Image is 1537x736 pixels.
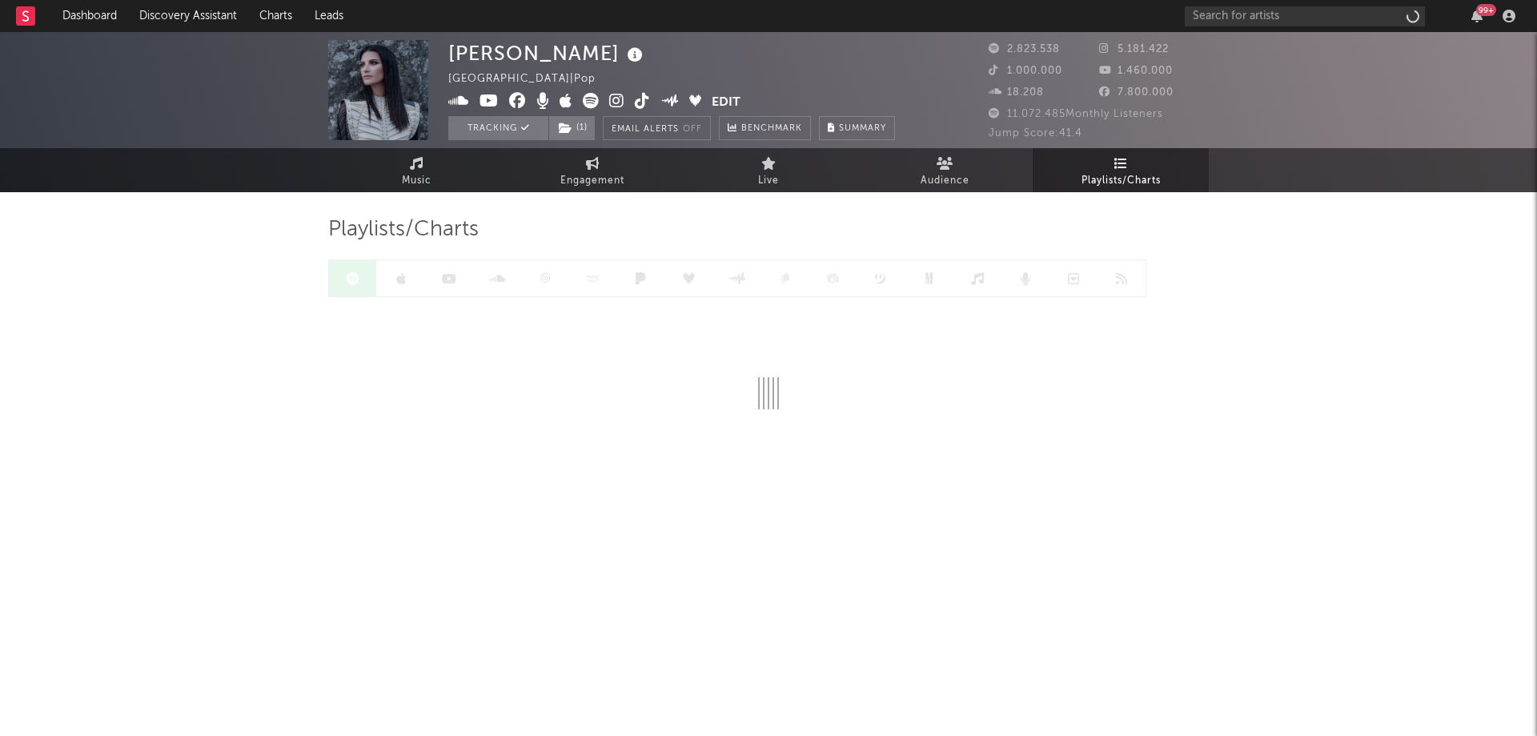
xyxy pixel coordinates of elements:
span: Engagement [560,171,624,191]
a: Engagement [504,148,680,192]
input: Search for artists [1185,6,1425,26]
a: Live [680,148,857,192]
button: 99+ [1471,10,1483,22]
a: Benchmark [719,116,811,140]
span: Playlists/Charts [1082,171,1161,191]
em: Off [683,125,702,134]
span: 11.072.485 Monthly Listeners [989,109,1163,119]
a: Music [328,148,504,192]
div: [PERSON_NAME] [448,40,647,66]
span: 5.181.422 [1099,44,1169,54]
button: Edit [712,93,740,113]
div: [GEOGRAPHIC_DATA] | Pop [448,70,614,89]
button: Tracking [448,116,548,140]
span: 7.800.000 [1099,87,1174,98]
span: 1.460.000 [1099,66,1173,76]
span: Jump Score: 41.4 [989,128,1082,139]
span: 1.000.000 [989,66,1062,76]
span: Audience [921,171,969,191]
span: Music [402,171,431,191]
button: Email AlertsOff [603,116,711,140]
span: 2.823.538 [989,44,1060,54]
button: (1) [549,116,595,140]
a: Audience [857,148,1033,192]
span: Summary [839,124,886,133]
span: Playlists/Charts [328,220,479,239]
span: Benchmark [741,119,802,139]
div: 99 + [1476,4,1496,16]
span: ( 1 ) [548,116,596,140]
span: Live [758,171,779,191]
a: Playlists/Charts [1033,148,1209,192]
button: Summary [819,116,895,140]
span: 18.208 [989,87,1044,98]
